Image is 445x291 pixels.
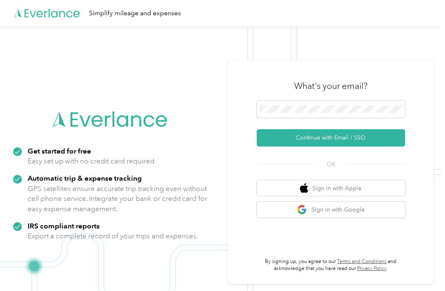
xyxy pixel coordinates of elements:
[257,202,405,218] button: google logoSign in with Google
[28,221,100,230] strong: IRS compliant reports
[28,156,155,166] p: Easy set up with no credit card required
[294,80,368,92] h3: What's your email?
[300,183,308,193] img: apple logo
[316,160,345,169] span: OR
[337,258,386,265] a: Terms and Conditions
[357,265,386,272] a: Privacy Policy
[28,147,91,155] strong: Get started for free
[257,129,405,147] button: Continue with Email / SSO
[297,205,307,215] img: google logo
[89,8,181,19] div: Simplify mileage and expenses
[257,180,405,196] button: apple logoSign in with Apple
[28,231,198,241] p: Export a complete record of your trips and expenses.
[28,184,208,214] p: GPS satellites ensure accurate trip tracking even without cell phone service. Integrate your bank...
[257,258,405,272] p: By signing up, you agree to our and acknowledge that you have read our .
[28,174,142,182] strong: Automatic trip & expense tracking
